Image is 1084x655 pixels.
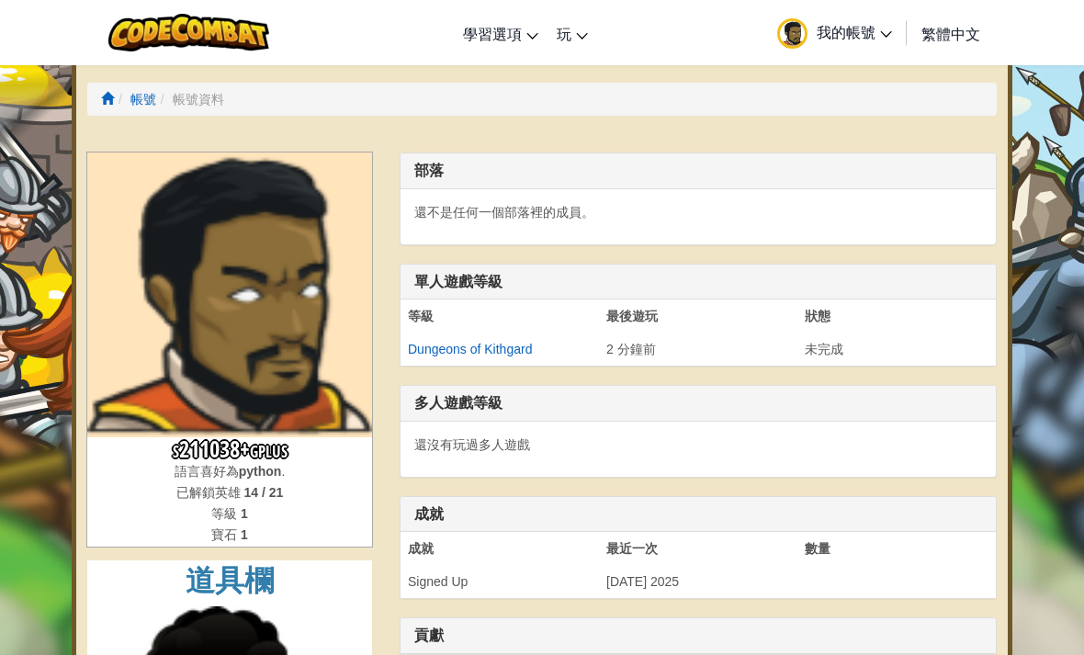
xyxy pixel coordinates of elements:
span: 寶石 [211,527,241,542]
th: 狀態 [797,299,996,333]
h3: 多人遊戲等級 [414,395,982,412]
h3: 貢獻 [414,627,982,644]
img: CodeCombat logo [108,14,269,51]
td: 2 分鐘前 [599,333,797,366]
th: 最後遊玩 [599,299,797,333]
span: . [281,464,285,479]
p: 還不是任何一個部落裡的成員。 [414,203,982,221]
td: [DATE] 2025 [599,565,797,598]
strong: 1 [241,506,248,521]
span: 學習選項 [463,24,522,43]
strong: 14 / 21 [244,485,284,500]
th: 數量 [797,532,996,565]
span: 語言喜好為 [175,464,239,479]
a: 玩 [548,8,597,58]
span: 繁體中文 [921,24,980,43]
td: 未完成 [797,333,996,366]
strong: 1 [241,527,248,542]
a: 我的帳號 [768,4,901,62]
img: avatar [777,18,807,49]
th: 等級 [401,299,599,333]
a: Dungeons of Kithgard [408,342,532,356]
li: 帳號資料 [156,90,224,108]
span: 玩 [557,24,571,43]
h2: 道具欄 [87,560,372,602]
a: 帳號 [130,92,156,107]
th: 成就 [401,532,599,565]
h3: s211038+gplus [87,437,372,462]
a: 繁體中文 [912,8,989,58]
a: 學習選項 [454,8,548,58]
span: 我的帳號 [817,22,892,41]
span: 已解鎖英雄 [176,485,244,500]
h3: 單人遊戲等級 [414,274,982,290]
strong: python [239,464,282,479]
p: 還沒有玩過多人遊戲 [414,435,982,454]
span: 等級 [211,506,241,521]
h3: 部落 [414,163,982,179]
h3: 成就 [414,506,982,523]
td: Signed Up [401,565,599,598]
th: 最近一次 [599,532,797,565]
